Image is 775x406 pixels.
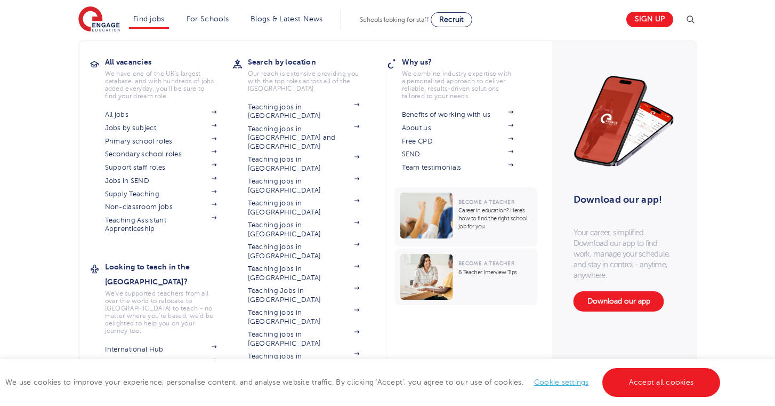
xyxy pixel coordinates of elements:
[248,286,360,304] a: Teaching Jobs in [GEOGRAPHIC_DATA]
[105,137,217,146] a: Primary school roles
[248,177,360,195] a: Teaching jobs in [GEOGRAPHIC_DATA]
[402,137,514,146] a: Free CPD
[105,190,217,198] a: Supply Teaching
[105,177,217,185] a: Jobs in SEND
[251,15,323,23] a: Blogs & Latest News
[105,150,217,158] a: Secondary school roles
[602,368,721,397] a: Accept all cookies
[402,54,530,100] a: Why us?We combine industry expertise with a personalised approach to deliver reliable, results-dr...
[574,227,675,281] p: Your career, simplified. Download our app to find work, manage your schedule, and stay in control...
[458,199,514,205] span: Become a Teacher
[431,12,472,27] a: Recruit
[105,259,233,335] a: Looking to teach in the [GEOGRAPHIC_DATA]?We've supported teachers from all over the world to rel...
[248,330,360,348] a: Teaching jobs in [GEOGRAPHIC_DATA]
[105,216,217,234] a: Teaching Assistant Apprenticeship
[105,124,217,132] a: Jobs by subject
[458,260,514,266] span: Become a Teacher
[439,15,464,23] span: Recruit
[248,352,360,370] a: Teaching jobs in [GEOGRAPHIC_DATA]
[402,163,514,172] a: Team testimonials
[105,70,217,100] p: We have one of the UK's largest database. and with hundreds of jobs added everyday. you'll be sur...
[395,249,540,305] a: Become a Teacher6 Teacher Interview Tips
[402,110,514,119] a: Benefits of working with us
[248,243,360,260] a: Teaching jobs in [GEOGRAPHIC_DATA]
[187,15,229,23] a: For Schools
[534,378,589,386] a: Cookie settings
[248,199,360,217] a: Teaching jobs in [GEOGRAPHIC_DATA]
[105,203,217,211] a: Non-classroom jobs
[248,221,360,238] a: Teaching jobs in [GEOGRAPHIC_DATA]
[248,54,376,69] h3: Search by location
[5,378,723,386] span: We use cookies to improve your experience, personalise content, and analyse website traffic. By c...
[105,290,217,335] p: We've supported teachers from all over the world to relocate to [GEOGRAPHIC_DATA] to teach - no m...
[105,359,217,367] a: iday for teachers
[402,54,530,69] h3: Why us?
[248,54,376,92] a: Search by locationOur reach is extensive providing you with the top roles across all of the [GEOG...
[248,308,360,326] a: Teaching jobs in [GEOGRAPHIC_DATA]
[105,345,217,354] a: International Hub
[248,265,360,282] a: Teaching jobs in [GEOGRAPHIC_DATA]
[105,54,233,100] a: All vacanciesWe have one of the UK's largest database. and with hundreds of jobs added everyday. ...
[78,6,120,33] img: Engage Education
[402,124,514,132] a: About us
[574,188,670,211] h3: Download our app!
[626,12,673,27] a: Sign up
[248,103,360,121] a: Teaching jobs in [GEOGRAPHIC_DATA]
[105,54,233,69] h3: All vacancies
[458,268,532,276] p: 6 Teacher Interview Tips
[458,206,532,230] p: Career in education? Here’s how to find the right school job for you
[574,291,664,312] a: Download our app
[395,187,540,246] a: Become a TeacherCareer in education? Here’s how to find the right school job for you
[105,259,233,289] h3: Looking to teach in the [GEOGRAPHIC_DATA]?
[248,155,360,173] a: Teaching jobs in [GEOGRAPHIC_DATA]
[133,15,165,23] a: Find jobs
[248,70,360,92] p: Our reach is extensive providing you with the top roles across all of the [GEOGRAPHIC_DATA]
[105,163,217,172] a: Support staff roles
[402,150,514,158] a: SEND
[248,125,360,151] a: Teaching jobs in [GEOGRAPHIC_DATA] and [GEOGRAPHIC_DATA]
[402,70,514,100] p: We combine industry expertise with a personalised approach to deliver reliable, results-driven so...
[105,110,217,119] a: All jobs
[360,16,429,23] span: Schools looking for staff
